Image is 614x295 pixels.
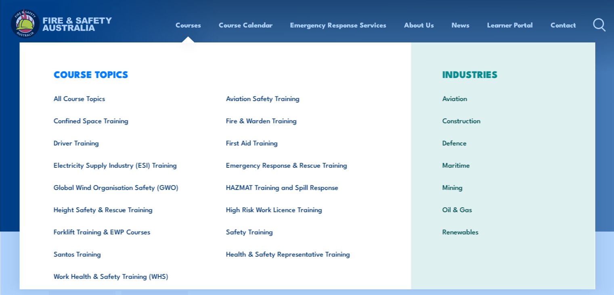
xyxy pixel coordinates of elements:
[213,87,386,109] a: Aviation Safety Training
[213,242,386,265] a: Health & Safety Representative Training
[41,176,213,198] a: Global Wind Organisation Safety (GWO)
[41,109,213,131] a: Confined Space Training
[404,14,434,36] a: About Us
[41,154,213,176] a: Electricity Supply Industry (ESI) Training
[430,109,576,131] a: Construction
[41,131,213,154] a: Driver Training
[487,14,533,36] a: Learner Portal
[176,14,201,36] a: Courses
[430,220,576,242] a: Renewables
[430,68,576,80] h3: INDUSTRIES
[290,14,386,36] a: Emergency Response Services
[430,176,576,198] a: Mining
[430,198,576,220] a: Oil & Gas
[41,198,213,220] a: Height Safety & Rescue Training
[213,154,386,176] a: Emergency Response & Rescue Training
[430,154,576,176] a: Maritime
[213,220,386,242] a: Safety Training
[41,242,213,265] a: Santos Training
[41,87,213,109] a: All Course Topics
[41,68,386,80] h3: COURSE TOPICS
[213,109,386,131] a: Fire & Warden Training
[213,131,386,154] a: First Aid Training
[213,176,386,198] a: HAZMAT Training and Spill Response
[430,131,576,154] a: Defence
[551,14,576,36] a: Contact
[41,220,213,242] a: Forklift Training & EWP Courses
[452,14,469,36] a: News
[41,265,213,287] a: Work Health & Safety Training (WHS)
[219,14,272,36] a: Course Calendar
[430,87,576,109] a: Aviation
[213,198,386,220] a: High Risk Work Licence Training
